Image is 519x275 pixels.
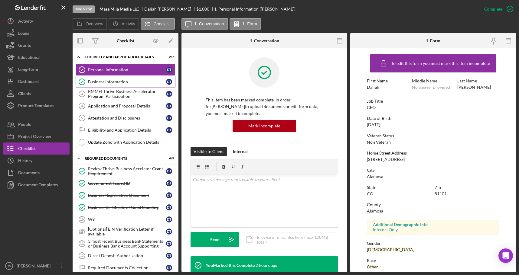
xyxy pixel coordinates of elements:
div: D T [166,91,172,97]
div: Alamosa [367,209,383,213]
button: 1. Form [230,18,261,30]
a: Business Certificate of Good StandingDT [76,201,175,213]
div: State [367,185,432,190]
button: 1. Conversation [181,18,228,30]
div: Document Templates [18,179,58,192]
div: Business Registration Document [88,193,166,198]
div: Dashboard [18,75,39,89]
div: D T [166,168,172,174]
div: Documents [18,167,40,180]
button: Clients [3,88,70,100]
button: Project Overview [3,130,70,142]
div: Checklist [18,142,36,156]
b: Masa Mija Media LLC [100,7,139,11]
a: Long-Term [3,63,70,75]
div: People [18,118,31,132]
div: D T [166,127,172,133]
div: Job Title [367,99,499,104]
div: Direct Deposit Authorization [88,253,166,258]
div: Project Overview [18,130,51,144]
div: To edit this form you must mark this item incomplete [391,61,490,66]
div: 1. Conversation [250,38,279,43]
div: Other [367,264,378,269]
div: RMMFI Thrive Business Accelerator Program Participation [88,89,166,99]
div: D T [166,103,172,109]
tspan: 4 [81,104,83,108]
div: Grants [18,39,31,53]
div: Internal [233,147,248,156]
button: Send [191,232,239,247]
a: Dashboard [3,75,70,88]
p: This item has been marked complete. In order for [PERSON_NAME] to upload documents or edit form d... [206,97,323,117]
button: Checklist [3,142,70,155]
button: Document Templates [3,179,70,191]
div: Loans [18,27,29,41]
div: CO [367,191,373,196]
div: Gender [367,241,499,246]
div: Attestation and Disclosures [88,116,166,120]
div: [PERSON_NAME] [457,85,491,90]
div: D T [166,241,172,247]
a: Business InformationDT [76,76,175,88]
div: W9 [88,217,166,222]
div: City [367,168,499,173]
div: Veteran Status [367,133,499,138]
div: Home Street Address [367,151,499,155]
a: Required Documents CollectionDT [76,262,175,274]
div: Educational [18,51,41,65]
div: D T [166,79,172,85]
div: 81101 [435,191,447,196]
a: Personal InformationDT [76,64,175,76]
div: 1. Form [426,38,440,43]
div: [DEMOGRAPHIC_DATA] [367,247,414,252]
button: Educational [3,51,70,63]
button: Activity [109,18,139,30]
a: 5Attestation and DisclosuresDT [76,112,175,124]
div: Activity [18,15,33,29]
div: REQUIRED DOCUMENTS [85,157,159,160]
button: Grants [3,39,70,51]
a: Update Zoho with Application Details [76,136,175,148]
div: Product Templates [18,100,54,113]
a: 3RMMFI Thrive Business Accelerator Program ParticipationDT [76,88,175,100]
div: [STREET_ADDRESS] [367,157,405,162]
div: Mark Incomplete [248,120,280,132]
div: Eligibility and Application Details [88,128,166,133]
button: History [3,155,70,167]
div: Date of Birth [367,116,499,121]
div: Zip [435,185,499,190]
a: Business Registration DocumentDT [76,189,175,201]
a: Government-Issued IDDT [76,177,175,189]
div: Daliah [PERSON_NAME] [144,7,196,11]
div: Internal Only [373,227,493,232]
div: Visible to Client [194,147,224,156]
div: Business Information [88,79,166,84]
button: Complete [478,3,516,15]
button: Documents [3,167,70,179]
div: Business Certificate of Good Standing [88,205,166,210]
a: [Optional] EIN Verification Letter if availableDT [76,225,175,238]
div: Required Documents Collection [88,265,166,270]
a: 113 most recent Business Bank Statements or Business Bank Account Supporting DocumentDT [76,238,175,250]
tspan: 5 [81,116,83,120]
div: [DATE] [367,122,380,127]
div: Update Zoho with Application Details [88,140,175,145]
div: First Name [367,78,409,83]
div: [Optional] EIN Verification Letter if available [88,227,166,236]
time: 2025-10-10 19:09 [256,263,277,268]
a: Activity [3,15,70,27]
div: D T [166,265,172,271]
div: You Marked this Complete [206,263,255,268]
div: D T [166,180,172,186]
a: Product Templates [3,100,70,112]
label: Overview [86,21,103,26]
button: People [3,118,70,130]
div: Non Veteran [367,140,391,145]
div: 2 / 7 [163,55,174,59]
div: D T [166,204,172,210]
div: County [367,202,499,207]
a: 10W9DT [76,213,175,225]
